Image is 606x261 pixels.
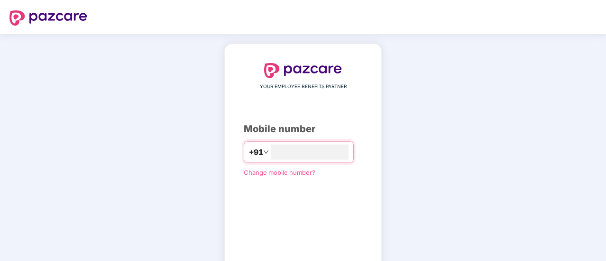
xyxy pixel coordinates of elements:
[9,10,87,26] img: logo
[260,83,347,90] span: YOUR EMPLOYEE BENEFITS PARTNER
[263,149,269,155] span: down
[264,63,342,78] img: logo
[244,122,362,136] div: Mobile number
[244,169,315,176] a: Change mobile number?
[249,146,263,158] span: +91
